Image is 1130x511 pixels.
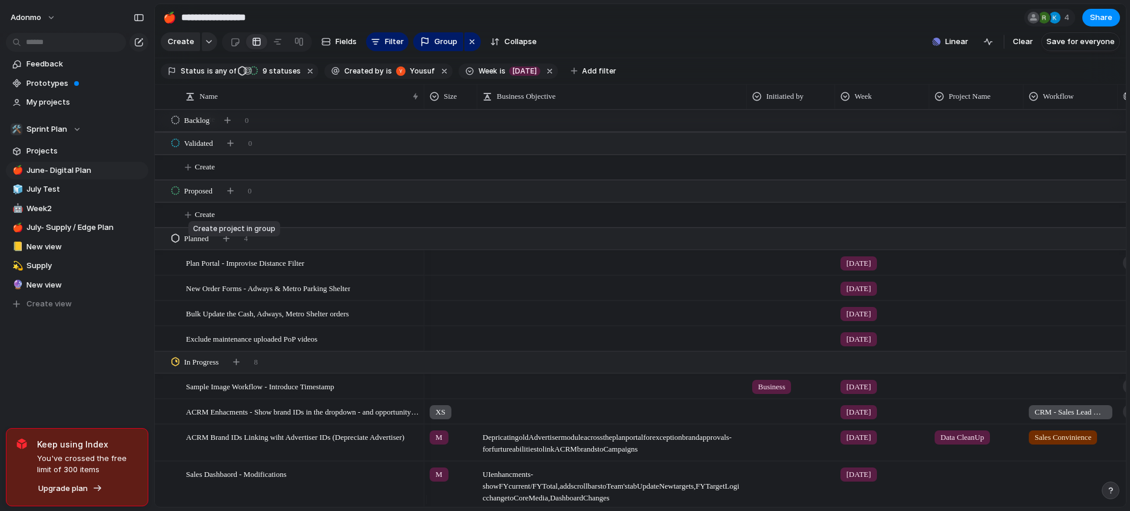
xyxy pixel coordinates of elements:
[6,238,148,256] a: 📒New view
[26,165,144,176] span: June- Digital Plan
[6,200,148,218] div: 🤖Week2
[186,256,304,269] span: Plan Portal - Improvise Distance Filter
[181,66,205,76] span: Status
[385,36,404,48] span: Filter
[26,145,144,157] span: Projects
[6,142,148,160] a: Projects
[344,66,384,76] span: Created by
[949,91,991,102] span: Project Name
[6,75,148,92] a: Prototypes
[507,65,543,78] button: [DATE]
[26,260,144,272] span: Supply
[6,121,148,138] button: 🛠️Sprint Plan
[1041,32,1120,51] button: Save for everyone
[188,221,280,236] div: Create project in group
[186,405,420,418] span: ACRM Enhacments - Show brand IDs in the dropdown - and opportunity details
[26,183,144,195] span: July Test
[846,258,871,269] span: [DATE]
[248,185,252,197] span: 0
[846,308,871,320] span: [DATE]
[12,202,21,215] div: 🤖
[26,241,144,253] span: New view
[846,283,871,295] span: [DATE]
[335,36,357,48] span: Fields
[564,63,623,79] button: Add filter
[928,33,973,51] button: Linear
[184,115,210,126] span: Backlog
[1046,36,1115,48] span: Save for everyone
[6,162,148,179] a: 🍎June- Digital Plan
[26,279,144,291] span: New view
[384,65,394,78] button: is
[244,233,248,245] span: 4
[6,257,148,275] div: 💫Supply
[38,483,88,495] span: Upgrade plan
[846,432,871,443] span: [DATE]
[259,66,269,75] span: 9
[486,32,541,51] button: Collapse
[12,278,21,292] div: 🔮
[259,66,301,76] span: statuses
[200,91,218,102] span: Name
[1035,432,1091,443] span: Sales Convinience
[366,32,408,51] button: Filter
[1043,91,1073,102] span: Workflow
[168,36,194,48] span: Create
[317,32,361,51] button: Fields
[1082,9,1120,26] button: Share
[163,9,176,25] div: 🍎
[195,209,215,221] span: Create
[12,183,21,196] div: 🧊
[393,65,437,78] button: Yousuf
[855,91,872,102] span: Week
[11,222,22,233] button: 🍎
[195,161,215,173] span: Create
[1008,32,1038,51] button: Clear
[6,276,148,294] a: 🔮New view
[26,298,72,310] span: Create view
[846,381,871,393] span: [DATE]
[26,222,144,233] span: July- Supply / Edge Plan
[37,438,138,450] span: Keep using Index
[6,181,148,198] a: 🧊July Test
[6,55,148,73] a: Feedback
[184,138,213,149] span: Validated
[37,453,138,476] span: You've crossed the free limit of 300 items
[6,219,148,236] a: 🍎July- Supply / Edge Plan
[410,66,435,76] span: Yousuf
[11,123,22,135] div: 🛠️
[161,32,200,51] button: Create
[186,306,349,320] span: Bulk Update the Cash, Adways, Metro Shelter orders
[945,36,968,48] span: Linear
[254,356,258,368] span: 8
[1064,12,1073,24] span: 4
[5,8,62,27] button: Adonmo
[160,8,179,27] button: 🍎
[26,78,144,89] span: Prototypes
[11,279,22,291] button: 🔮
[12,163,21,177] div: 🍎
[205,65,238,78] button: isany of
[186,332,317,345] span: Exclude maintenance uploaded PoP videos
[248,138,252,149] span: 0
[1013,36,1033,48] span: Clear
[504,36,537,48] span: Collapse
[11,12,41,24] span: Adonmo
[497,91,556,102] span: Business Objective
[478,66,497,76] span: Week
[513,66,537,76] span: [DATE]
[11,203,22,215] button: 🤖
[436,432,443,443] span: M
[758,381,785,393] span: Business
[237,65,303,78] button: 9 statuses
[434,36,457,48] span: Group
[11,183,22,195] button: 🧊
[6,93,148,111] a: My projects
[12,259,21,273] div: 💫
[846,333,871,345] span: [DATE]
[6,295,148,313] button: Create view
